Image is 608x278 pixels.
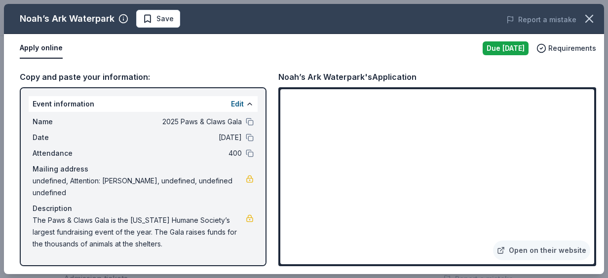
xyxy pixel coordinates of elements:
button: Edit [231,98,244,110]
span: The Paws & Claws Gala is the [US_STATE] Humane Society’s largest fundraising event of the year. T... [33,214,246,250]
span: [DATE] [99,132,242,143]
span: Attendance [33,147,99,159]
button: Requirements [536,42,596,54]
div: Due [DATE] [483,41,529,55]
div: Mailing address [33,163,254,175]
span: Name [33,116,99,128]
button: Apply online [20,38,63,59]
div: Noah’s Ark Waterpark [20,11,114,27]
span: Date [33,132,99,143]
span: 2025 Paws & Claws Gala [99,116,242,128]
span: undefined, Attention: [PERSON_NAME], undefined, undefined undefined [33,175,246,199]
div: Copy and paste your information: [20,70,266,83]
button: Save [136,10,180,28]
button: Report a mistake [506,14,576,26]
div: Description [33,203,254,214]
div: Event information [29,96,258,112]
span: Requirements [548,42,596,54]
div: Noah’s Ark Waterpark's Application [278,70,417,83]
span: 400 [99,147,242,159]
span: Save [156,13,174,25]
a: Open on their website [493,241,590,260]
